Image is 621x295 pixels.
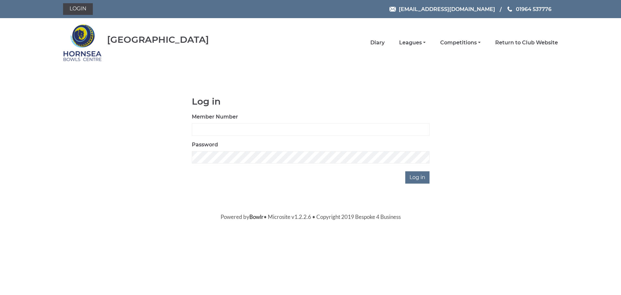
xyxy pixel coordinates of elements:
[221,213,401,220] span: Powered by • Microsite v1.2.2.6 • Copyright 2019 Bespoke 4 Business
[495,39,558,46] a: Return to Club Website
[192,96,430,107] h1: Log in
[507,6,512,12] img: Phone us
[516,6,551,12] span: 01964 537776
[192,113,238,121] label: Member Number
[192,141,218,149] label: Password
[440,39,481,46] a: Competitions
[249,213,264,220] a: Bowlr
[370,39,385,46] a: Diary
[405,171,430,184] input: Log in
[63,20,102,65] img: Hornsea Bowls Centre
[63,3,93,15] a: Login
[389,5,495,13] a: Email [EMAIL_ADDRESS][DOMAIN_NAME]
[107,35,209,45] div: [GEOGRAPHIC_DATA]
[399,6,495,12] span: [EMAIL_ADDRESS][DOMAIN_NAME]
[399,39,426,46] a: Leagues
[507,5,551,13] a: Phone us 01964 537776
[389,7,396,12] img: Email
